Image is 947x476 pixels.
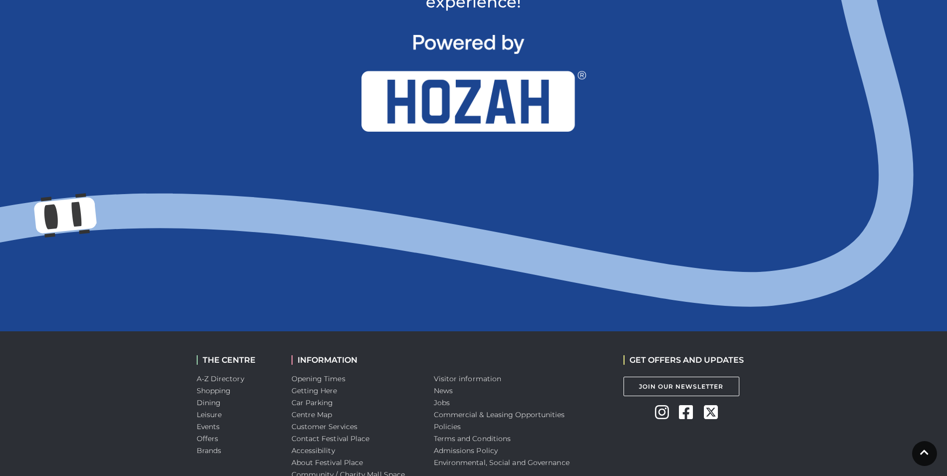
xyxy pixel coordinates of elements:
a: Getting Here [292,386,337,395]
a: Brands [197,446,222,455]
a: Customer Services [292,422,358,431]
h2: GET OFFERS AND UPDATES [624,355,744,365]
a: News [434,386,453,395]
a: Events [197,422,220,431]
a: About Festival Place [292,458,363,467]
a: Centre Map [292,410,332,419]
a: Dining [197,398,221,407]
a: Commercial & Leasing Opportunities [434,410,565,419]
a: Environmental, Social and Governance [434,458,570,467]
a: Jobs [434,398,450,407]
a: Opening Times [292,374,345,383]
a: Join Our Newsletter [624,377,739,396]
a: Policies [434,422,461,431]
h2: THE CENTRE [197,355,277,365]
a: A-Z Directory [197,374,244,383]
h2: INFORMATION [292,355,419,365]
a: Offers [197,434,219,443]
a: Shopping [197,386,231,395]
a: Visitor information [434,374,502,383]
a: Leisure [197,410,222,419]
a: Contact Festival Place [292,434,370,443]
a: Admissions Policy [434,446,498,455]
a: Car Parking [292,398,333,407]
a: Accessibility [292,446,335,455]
a: Terms and Conditions [434,434,511,443]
